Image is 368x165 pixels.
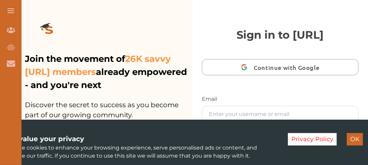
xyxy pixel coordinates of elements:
p: Join the movement of already empowered - and you're next [25,52,191,92]
button: Continue with Google [202,59,359,75]
p: Sign in to [URL] [202,27,359,43]
div: We use cookies to enhance your browsing experience, serve personalised ads or content, and analys... [5,134,278,160]
span: Continue with Google [254,59,323,75]
img: logo [25,12,73,50]
input: Enter your username or email [202,106,358,122]
p: Discover the secret to success as you become part of our growing community. [25,92,192,120]
p: Email [202,95,359,103]
button: Decline cookies [288,133,337,146]
button: Accept cookies [347,133,363,146]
